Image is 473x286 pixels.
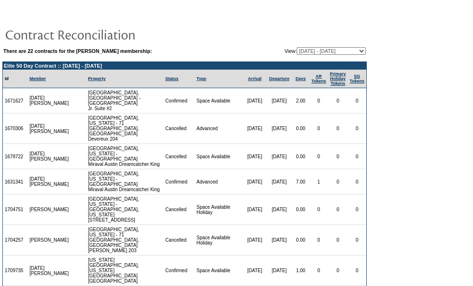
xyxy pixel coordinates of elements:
[328,144,348,169] td: 0
[163,194,194,225] td: Cancelled
[292,113,310,144] td: 0.00
[163,113,194,144] td: Cancelled
[267,88,292,113] td: [DATE]
[310,169,328,194] td: 1
[86,88,163,113] td: [GEOGRAPHIC_DATA], [GEOGRAPHIC_DATA] - [GEOGRAPHIC_DATA] Jr. Suite #2
[86,144,163,169] td: [GEOGRAPHIC_DATA], [US_STATE] - [GEOGRAPHIC_DATA] Miraval Austin Dreamcatcher King
[163,169,194,194] td: Confirmed
[28,169,71,194] td: [DATE][PERSON_NAME]
[163,225,194,255] td: Cancelled
[312,74,326,83] a: ARTokens
[310,144,328,169] td: 0
[88,76,106,81] a: Property
[86,169,163,194] td: [GEOGRAPHIC_DATA], [US_STATE] - [GEOGRAPHIC_DATA] Miraval Austin Dreamcatcher King
[243,169,267,194] td: [DATE]
[86,255,163,286] td: [US_STATE][GEOGRAPHIC_DATA], [US_STATE][GEOGRAPHIC_DATA] [GEOGRAPHIC_DATA]
[28,144,71,169] td: [DATE][PERSON_NAME]
[86,113,163,144] td: [GEOGRAPHIC_DATA], [US_STATE] - 71 [GEOGRAPHIC_DATA], [GEOGRAPHIC_DATA] Devereux 204
[269,76,290,81] a: Departure
[243,255,267,286] td: [DATE]
[3,88,28,113] td: 1671627
[3,48,152,54] b: There are 22 contracts for the [PERSON_NAME] membership:
[292,169,310,194] td: 7.00
[267,169,292,194] td: [DATE]
[238,47,366,55] td: View:
[348,88,366,113] td: 0
[86,194,163,225] td: [GEOGRAPHIC_DATA], [US_STATE] - [GEOGRAPHIC_DATA], [US_STATE] [STREET_ADDRESS]
[195,194,243,225] td: Space Available Holiday
[267,194,292,225] td: [DATE]
[348,169,366,194] td: 0
[292,88,310,113] td: 2.00
[328,113,348,144] td: 0
[195,88,243,113] td: Space Available
[310,225,328,255] td: 0
[28,255,71,286] td: [DATE][PERSON_NAME]
[348,255,366,286] td: 0
[328,255,348,286] td: 0
[86,225,163,255] td: [GEOGRAPHIC_DATA], [US_STATE] - 71 [GEOGRAPHIC_DATA], [GEOGRAPHIC_DATA] [PERSON_NAME] 203
[292,255,310,286] td: 1.00
[328,88,348,113] td: 0
[3,194,28,225] td: 1704751
[243,88,267,113] td: [DATE]
[295,76,306,81] a: Days
[310,88,328,113] td: 0
[348,144,366,169] td: 0
[310,194,328,225] td: 0
[195,225,243,255] td: Space Available Holiday
[328,169,348,194] td: 0
[330,71,346,86] a: Primary HolidayTokens
[28,194,71,225] td: [PERSON_NAME]
[3,70,28,88] td: Id
[195,144,243,169] td: Space Available
[3,169,28,194] td: 1631341
[243,225,267,255] td: [DATE]
[267,113,292,144] td: [DATE]
[243,144,267,169] td: [DATE]
[197,76,206,81] a: Type
[267,225,292,255] td: [DATE]
[292,225,310,255] td: 0.00
[292,194,310,225] td: 0.00
[267,144,292,169] td: [DATE]
[350,74,364,83] a: SGTokens
[195,169,243,194] td: Advanced
[163,255,194,286] td: Confirmed
[348,113,366,144] td: 0
[163,88,194,113] td: Confirmed
[163,144,194,169] td: Cancelled
[3,144,28,169] td: 1678722
[248,76,262,81] a: Arrival
[28,113,71,144] td: [DATE][PERSON_NAME]
[348,225,366,255] td: 0
[195,255,243,286] td: Space Available
[267,255,292,286] td: [DATE]
[165,76,179,81] a: Status
[3,113,28,144] td: 1670306
[348,194,366,225] td: 0
[30,76,46,81] a: Member
[3,62,366,70] td: Elite 50 Day Contract :: [DATE] - [DATE]
[5,25,195,44] img: pgTtlContractReconciliation.gif
[328,225,348,255] td: 0
[28,225,71,255] td: [PERSON_NAME]
[243,194,267,225] td: [DATE]
[28,88,71,113] td: [DATE][PERSON_NAME]
[310,113,328,144] td: 0
[310,255,328,286] td: 0
[3,255,28,286] td: 1709735
[292,144,310,169] td: 0.00
[243,113,267,144] td: [DATE]
[3,225,28,255] td: 1704257
[328,194,348,225] td: 0
[195,113,243,144] td: Advanced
